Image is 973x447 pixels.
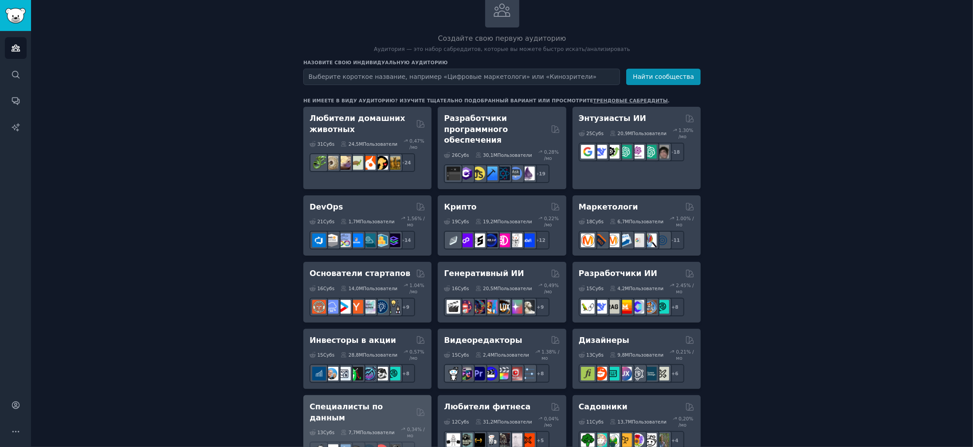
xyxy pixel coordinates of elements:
[631,233,644,247] img: гуглэды
[484,300,498,314] img: sdforall
[341,282,397,295] div: 14,0М Пользователи
[484,367,498,381] img: Видеоредакторы
[303,33,701,44] h2: Создайте свою первую аудиторию
[459,433,473,447] img: GymMotivation
[310,202,343,213] h2: DevOps
[444,401,530,412] h2: Любители фитнеса
[593,233,607,247] img: бигсео
[631,300,644,314] img: OpenSourceAI
[337,233,351,247] img: Docker_DevOps
[396,153,415,172] div: + 24
[312,300,326,314] img: ПредпринимательRideAlong
[310,426,334,439] div: 13 Суб s
[509,433,522,447] img: физиотерапия
[631,367,644,381] img: опыт использования
[581,433,595,447] img: огородничество
[310,138,334,150] div: 31 Суб s
[374,367,388,381] img: свингтрейдинг
[496,167,510,180] img: реактивный
[447,367,460,381] img: гопро
[581,145,595,159] img: GoogleGeminiAI
[444,113,547,146] h2: Разработчики программного обеспечения
[444,202,476,213] h2: Крипто
[579,113,646,124] h2: Энтузиасты ИИ
[579,282,604,295] div: 15 Суб s
[593,300,607,314] img: DeepSeek
[581,367,595,381] img: типографика
[618,145,632,159] img: chatgpt_promptDesign
[475,349,529,361] div: 2,4М Пользователи
[610,282,663,295] div: 4,2М Пользователи
[341,215,394,228] div: 1,7М Пользователи
[444,149,469,161] div: 26 Суб s
[631,145,644,159] img: OpenAIDev
[362,300,376,314] img: индихакеры
[337,156,351,170] img: леопардгекконы
[606,233,620,247] img: AskMarketing
[341,349,397,361] div: 28,8М Пользователи
[579,127,604,140] div: 25 Суб s
[341,426,394,439] div: 7,7М Пользователи
[496,433,510,447] img: фитнес30плюс
[310,113,413,135] h2: Любители домашних животных
[655,233,669,247] img: Интернет-маркетинг
[618,233,632,247] img: Маркетинг по электронной почте
[610,416,667,428] div: 13,7М Пользователи
[459,367,473,381] img: редакторы
[593,433,607,447] img: суккуленты
[349,367,363,381] img: Торговля
[666,298,684,316] div: + 8
[618,367,632,381] img: UX-дизайн
[362,367,376,381] img: АкцииИТорговля
[643,300,657,314] img: llmops
[310,215,334,228] div: 21 Суб s
[475,215,532,228] div: 19,2М Пользователи
[475,416,532,428] div: 31,2М Пользователи
[475,282,532,295] div: 20,5М Пользователи
[349,300,363,314] img: yкомбинатор
[676,282,694,295] div: 2.45 % /мо
[312,233,326,247] img: azuredevops
[593,98,668,103] a: трендовые сабреддиты
[325,156,338,170] img: шаровой питон
[447,233,460,247] img: этфинансы
[471,300,485,314] img: глубокая мечта
[579,416,604,428] div: 11 Суб s
[593,367,607,381] img: логодизайн
[337,367,351,381] img: Форекс
[341,138,397,150] div: 24,5М Пользователи
[581,233,595,247] img: контент_маркетинг
[679,127,695,140] div: 1.30 % /мо
[531,364,549,383] div: + 8
[509,233,522,247] img: CryptoNews
[303,97,670,104] div: Не имеете в виду аудиторию? Изучите тщательно подобранный вариант или просмотрите .
[310,335,396,346] h2: Инвесторы в акции
[387,156,400,170] img: собачья порода
[593,145,607,159] img: DeepSeek
[579,401,628,412] h2: Садовники
[531,231,549,249] div: + 12
[5,8,26,23] img: Логотип GummySearch
[655,300,669,314] img: AIDevelopersОбщество
[544,215,561,228] div: 0,22 % /мо
[374,156,388,170] img: PetAdvice
[618,300,632,314] img: МистральАЙ
[337,300,351,314] img: запускать
[581,300,595,314] img: LangChain
[618,433,632,447] img: СадоводствоВеликобритания
[303,46,701,54] p: Аудитория — это набор сабреддитов, которые вы можете быстро искать/анализировать
[606,433,620,447] img: SavageGarden
[325,233,338,247] img: AWS_Сертифицированные_Эксперты
[655,145,669,159] img: Искусственный интеллект
[471,167,485,180] img: learnjavascript
[396,231,415,249] div: + 14
[310,401,413,423] h2: Специалисты по данным
[610,127,667,140] div: 20,9М Пользователи
[655,367,669,381] img: UX_Дизайн
[444,335,522,346] h2: Видеоредакторы
[310,349,334,361] div: 15 Суб s
[521,300,535,314] img: DreamBooth
[447,167,460,180] img: программное обеспечение
[541,349,560,361] div: 1.38 % /мо
[484,233,498,247] img: веб3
